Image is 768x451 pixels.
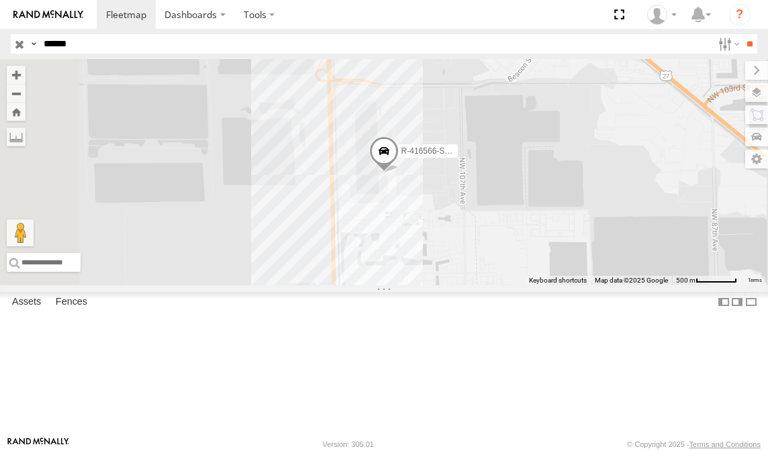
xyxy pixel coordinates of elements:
label: Dock Summary Table to the Right [730,292,744,311]
a: Terms [748,278,762,283]
div: Version: 305.01 [323,440,374,448]
label: Search Filter Options [713,34,742,54]
i: ? [729,4,751,26]
div: Laura Shifflett [642,5,681,25]
img: rand-logo.svg [13,10,83,19]
span: 500 m [676,277,695,284]
label: Measure [7,128,26,146]
button: Drag Pegman onto the map to open Street View [7,219,34,246]
span: R-416566-Swing [401,146,461,156]
label: Dock Summary Table to the Left [717,292,730,311]
label: Search Query [28,34,39,54]
button: Zoom out [7,84,26,103]
button: Keyboard shortcuts [529,276,587,285]
label: Fences [49,293,94,311]
a: Visit our Website [7,438,69,451]
label: Map Settings [745,150,768,168]
span: Map data ©2025 Google [595,277,668,284]
label: Hide Summary Table [745,292,758,311]
button: Map Scale: 500 m per 58 pixels [672,276,741,285]
a: Terms and Conditions [689,440,761,448]
button: Zoom Home [7,103,26,121]
div: © Copyright 2025 - [627,440,761,448]
label: Assets [5,293,48,311]
button: Zoom in [7,66,26,84]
